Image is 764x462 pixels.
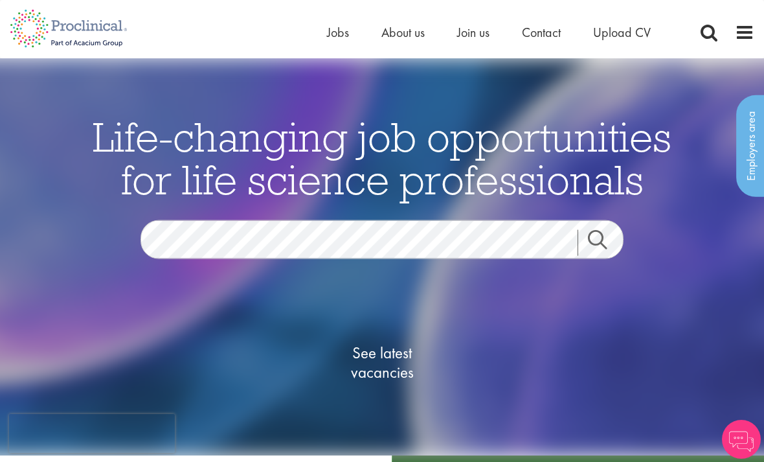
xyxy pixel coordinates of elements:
a: See latestvacancies [317,292,447,434]
a: Jobs [327,24,349,41]
a: About us [381,24,425,41]
iframe: reCAPTCHA [9,414,175,453]
span: See latest vacancies [317,343,447,382]
img: Chatbot [722,420,761,459]
a: Upload CV [593,24,651,41]
a: Job search submit button [578,230,633,256]
span: Life-changing job opportunities for life science professionals [93,111,671,205]
a: Join us [457,24,489,41]
a: Contact [522,24,561,41]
